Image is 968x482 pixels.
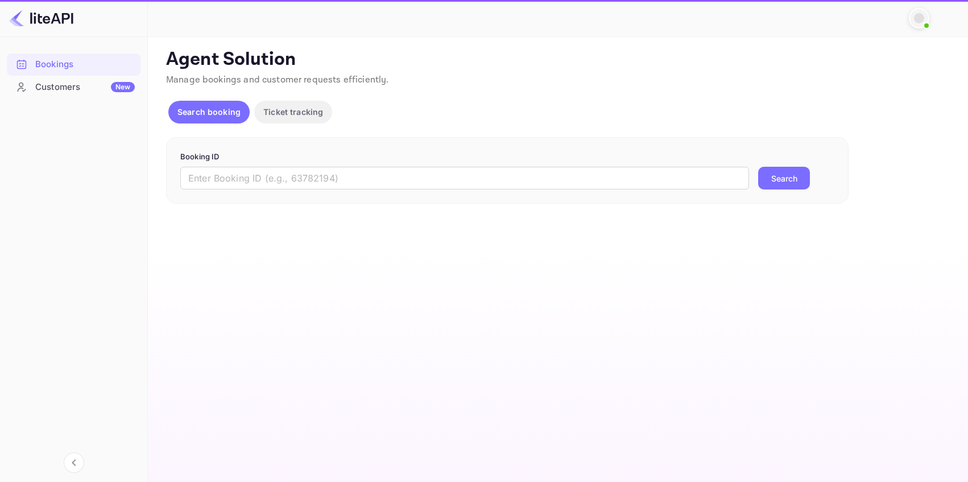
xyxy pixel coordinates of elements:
[177,106,241,118] p: Search booking
[7,53,140,75] a: Bookings
[35,58,135,71] div: Bookings
[7,76,140,97] a: CustomersNew
[166,48,948,71] p: Agent Solution
[166,74,389,86] span: Manage bookings and customer requests efficiently.
[35,81,135,94] div: Customers
[263,106,323,118] p: Ticket tracking
[758,167,810,189] button: Search
[180,151,834,163] p: Booking ID
[64,452,84,473] button: Collapse navigation
[7,76,140,98] div: CustomersNew
[7,53,140,76] div: Bookings
[111,82,135,92] div: New
[9,9,73,27] img: LiteAPI logo
[180,167,749,189] input: Enter Booking ID (e.g., 63782194)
